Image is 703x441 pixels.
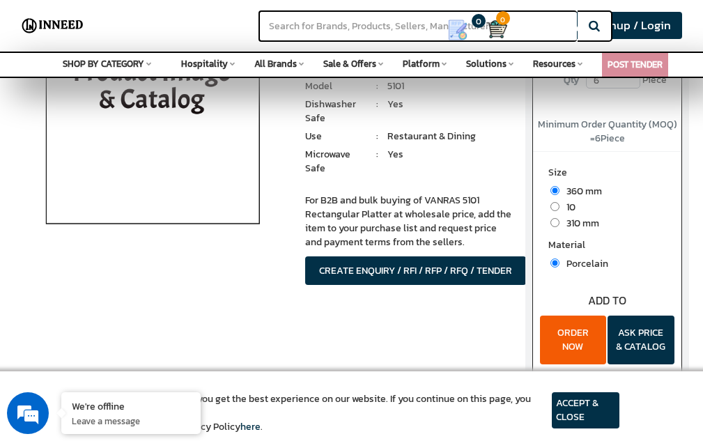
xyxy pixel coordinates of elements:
[595,131,601,146] span: 6
[548,166,667,183] label: Size
[486,14,493,45] a: Cart 0
[540,316,605,364] button: ORDER NOW
[204,342,253,361] em: Submit
[552,392,619,428] article: ACCEPT & CLOSE
[559,216,599,231] span: 310 mm
[466,57,507,70] span: Solutions
[496,11,510,25] span: 0
[305,130,367,144] li: Use
[387,130,511,144] li: Restaurant & Dining
[29,132,243,272] span: We are offline. Please leave us a message.
[72,78,234,96] div: Leave a message
[254,57,297,70] span: All Brands
[240,419,261,434] a: here
[367,148,388,162] li: :
[96,279,106,287] img: salesiqlogo_leal7QplfZFryJ6FIlVepeu7OftD7mt8q6exU6-34PB8prfIgodN67KcxXM9Y7JQ_.png
[84,392,552,434] article: We use cookies to ensure you get the best experience on our website. If you continue on this page...
[559,200,575,215] span: 10
[533,293,681,309] div: ADD TO
[258,10,576,42] input: Search for Brands, Products, Sellers, Manufacturers...
[608,316,674,364] button: ASK PRICE & CATALOG
[367,98,388,111] li: :
[533,57,575,70] span: Resources
[548,238,667,256] label: Material
[549,12,682,39] a: Buyer Signup / Login
[72,415,190,427] p: Leave a message
[181,57,228,70] span: Hospitality
[305,79,367,93] li: Model
[472,14,486,28] span: 0
[447,20,468,40] img: Show My Quotes
[367,79,388,93] li: :
[559,184,602,199] span: 360 mm
[305,98,367,125] li: Dishwasher Safe
[305,148,367,176] li: Microwave Safe
[642,70,667,91] span: Piece
[608,58,663,71] a: POST TENDER
[387,79,511,93] li: 5101
[538,117,677,146] span: Minimum Order Quantity (MOQ) = Piece
[557,70,586,91] label: Qty
[305,256,526,285] button: CREATE ENQUIRY / RFI / RFP / RFQ / TENDER
[109,278,177,288] em: Driven by SalesIQ
[19,8,86,43] img: Inneed.Market
[24,84,59,91] img: logo_Zg8I0qSkbAqR2WFHt3p6CTuqpyXMFPubPcD2OT02zFN43Cy9FUNNG3NEPhM_Q1qe_.png
[486,19,507,40] img: Cart
[387,98,511,111] li: Yes
[229,7,262,40] div: Minimize live chat window
[559,256,608,271] span: Porcelain
[387,148,511,162] li: Yes
[72,399,190,412] div: We're offline
[323,57,376,70] span: Sale & Offers
[403,57,440,70] span: Platform
[63,57,144,70] span: SHOP BY CATEGORY
[367,130,388,144] li: :
[305,194,511,249] p: For B2B and bulk buying of VANRAS 5101 Rectangular Platter at wholesale price, add the item to yo...
[440,14,486,46] a: my Quotes 0
[560,17,671,34] span: Buyer Signup / Login
[7,293,265,342] textarea: Type your message and click 'Submit'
